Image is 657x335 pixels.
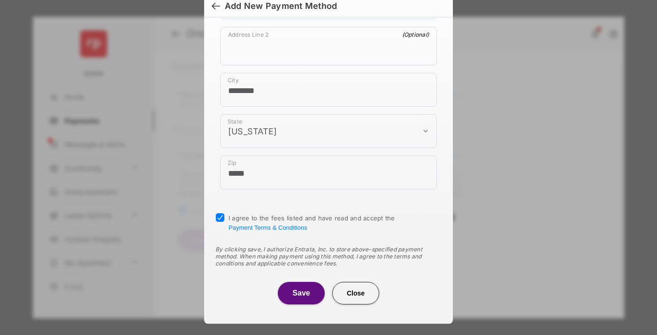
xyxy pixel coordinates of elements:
[220,73,437,107] div: payment_method_screening[postal_addresses][locality]
[278,282,325,304] button: Save
[229,224,307,231] button: I agree to the fees listed and have read and accept the
[225,1,337,11] div: Add New Payment Method
[229,214,395,231] span: I agree to the fees listed and have read and accept the
[332,282,379,304] button: Close
[220,27,437,65] div: payment_method_screening[postal_addresses][addressLine2]
[220,114,437,148] div: payment_method_screening[postal_addresses][administrativeArea]
[220,156,437,189] div: payment_method_screening[postal_addresses][postalCode]
[215,246,442,267] div: By clicking save, I authorize Entrata, Inc. to store above-specified payment method. When making ...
